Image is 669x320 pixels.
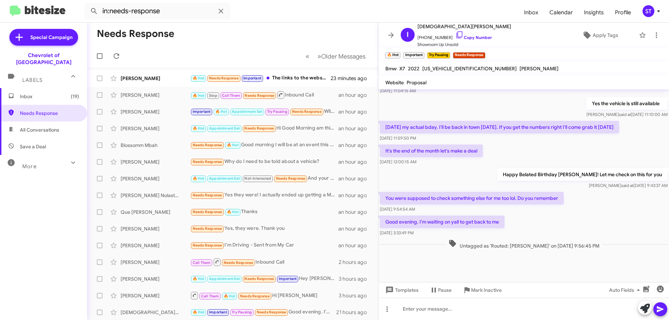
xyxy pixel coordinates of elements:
[313,49,370,63] button: Next
[222,93,240,98] span: Call Them
[331,75,372,82] div: 23 minutes ago
[586,112,668,117] span: [PERSON_NAME] [DATE] 11:10:00 AM
[190,74,331,82] div: The links to the website didn't work but I'm in talks with [PERSON_NAME] rn
[564,29,636,41] button: Apply Tags
[190,174,338,182] div: And your location is too far for me
[20,126,59,133] span: All Conversations
[193,76,205,80] span: 🔥 Hot
[201,294,219,298] span: Call Them
[190,191,338,199] div: Yes they were! I actually ended up getting a Mazda CX90 last night. Thank you for staying in touc...
[380,145,483,157] p: It's the end of the month let's make a deal
[193,210,222,214] span: Needs Response
[193,260,211,265] span: Call Them
[380,206,415,212] span: [DATE] 9:54:54 AM
[190,258,339,266] div: Inbound Call
[609,2,637,23] a: Profile
[338,225,372,232] div: an hour ago
[321,53,366,60] span: Older Messages
[593,29,618,41] span: Apply Tags
[338,158,372,165] div: an hour ago
[384,284,418,296] span: Templates
[84,3,231,19] input: Search
[424,284,457,296] button: Pause
[338,108,372,115] div: an hour ago
[302,49,370,63] nav: Page navigation example
[380,135,416,141] span: [DATE] 11:59:50 PM
[338,209,372,216] div: an hour ago
[30,34,72,41] span: Special Campaign
[190,108,338,116] div: Will try to
[438,284,452,296] span: Pause
[121,209,190,216] div: Que [PERSON_NAME]
[121,292,190,299] div: [PERSON_NAME]
[121,309,190,316] div: [DEMOGRAPHIC_DATA][PERSON_NAME]
[619,112,631,117] span: said at
[121,108,190,115] div: [PERSON_NAME]
[399,65,405,72] span: X7
[471,284,502,296] span: Mark Inactive
[20,93,79,100] span: Inbox
[643,5,654,17] div: ST
[385,52,400,58] small: 🔥 Hot
[209,93,217,98] span: Stop
[193,310,205,314] span: 🔥 Hot
[209,310,227,314] span: Important
[339,259,372,266] div: 2 hours ago
[193,93,205,98] span: 🔥 Hot
[121,275,190,282] div: [PERSON_NAME]
[544,2,578,23] span: Calendar
[190,308,336,316] div: Good evening. I'm waiting on yall to get back to me
[224,260,253,265] span: Needs Response
[20,110,79,117] span: Needs Response
[403,52,424,58] small: Important
[589,183,668,188] span: [PERSON_NAME] [DATE] 9:43:37 AM
[520,65,559,72] span: [PERSON_NAME]
[193,243,222,248] span: Needs Response
[276,176,306,181] span: Needs Response
[446,239,602,249] span: Untagged as 'Routed: [PERSON_NAME]' on [DATE] 9:56:45 PM
[518,2,544,23] a: Inbox
[306,52,309,61] span: «
[578,2,609,23] a: Insights
[193,276,205,281] span: 🔥 Hot
[455,35,492,40] a: Copy Number
[407,79,426,86] span: Proposal
[336,309,372,316] div: 21 hours ago
[190,208,338,216] div: Thanks
[215,109,227,114] span: 🔥 Hot
[267,109,287,114] span: Try Pausing
[417,22,511,31] span: [DEMOGRAPHIC_DATA][PERSON_NAME]
[245,93,274,98] span: Needs Response
[121,259,190,266] div: [PERSON_NAME]
[244,126,274,131] span: Needs Response
[190,275,339,283] div: Hey [PERSON_NAME], this [PERSON_NAME] will you be available a little earlier? I'm getting off a l...
[22,77,43,83] span: Labels
[193,193,222,197] span: Needs Response
[301,49,314,63] button: Previous
[9,29,78,46] a: Special Campaign
[603,284,648,296] button: Auto Fields
[338,125,372,132] div: an hour ago
[380,216,505,228] p: Good evening. I'm waiting on yall to get back to me
[190,225,338,233] div: Yes, they were. Thank you
[317,52,321,61] span: »
[417,31,511,41] span: [PHONE_NUMBER]
[244,176,271,181] span: Not-Interested
[338,175,372,182] div: an hour ago
[193,126,205,131] span: 🔥 Hot
[408,65,420,72] span: 2022
[243,76,261,80] span: Important
[209,176,240,181] span: Appointment Set
[385,65,397,72] span: Bmw
[338,142,372,149] div: an hour ago
[97,28,174,39] h1: Needs Response
[193,159,222,164] span: Needs Response
[193,176,205,181] span: 🔥 Hot
[22,163,37,170] span: More
[257,310,286,314] span: Needs Response
[338,242,372,249] div: an hour ago
[609,284,643,296] span: Auto Fields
